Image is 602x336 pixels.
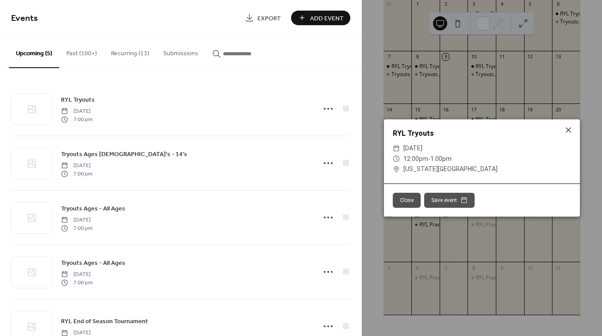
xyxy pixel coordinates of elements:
span: [DATE] [61,107,92,115]
a: Tryouts Ages [DEMOGRAPHIC_DATA]'s - 14's [61,149,187,159]
div: ​ [393,154,400,164]
div: RYL Tryouts [384,128,580,139]
span: Export [257,14,281,23]
span: 1:00pm [430,155,452,162]
span: RYL End of Season Tournament [61,317,148,326]
span: [DATE] [61,216,92,224]
span: [DATE] [61,162,92,170]
span: 7:00 pm [61,170,92,178]
a: Export [238,11,288,25]
span: [DATE] [61,271,92,279]
div: ​ [393,143,400,154]
span: [DATE] [403,143,422,154]
span: Tryouts Ages - All Ages [61,259,125,268]
a: Tryouts Ages - All Ages [61,203,125,214]
div: ​ [393,164,400,175]
span: 12:00pm [403,155,428,162]
button: Recurring (13) [104,36,156,67]
span: - [428,155,430,162]
a: RYL End of Season Tournament [61,316,148,326]
button: Past (100+) [59,36,104,67]
button: Submissions [156,36,205,67]
span: 7:00 pm [61,224,92,232]
span: Events [11,10,38,27]
span: 7:00 pm [61,279,92,286]
span: [US_STATE][GEOGRAPHIC_DATA] [403,164,498,175]
button: Save event [424,193,475,208]
button: Close [393,193,421,208]
span: Add Event [310,14,344,23]
span: 7:00 pm [61,115,92,123]
button: Upcoming (5) [9,36,59,68]
a: Tryouts Ages - All Ages [61,258,125,268]
button: Add Event [291,11,350,25]
a: RYL Tryouts [61,95,95,105]
span: Tryouts Ages [DEMOGRAPHIC_DATA]'s - 14's [61,150,187,159]
span: Tryouts Ages - All Ages [61,204,125,214]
